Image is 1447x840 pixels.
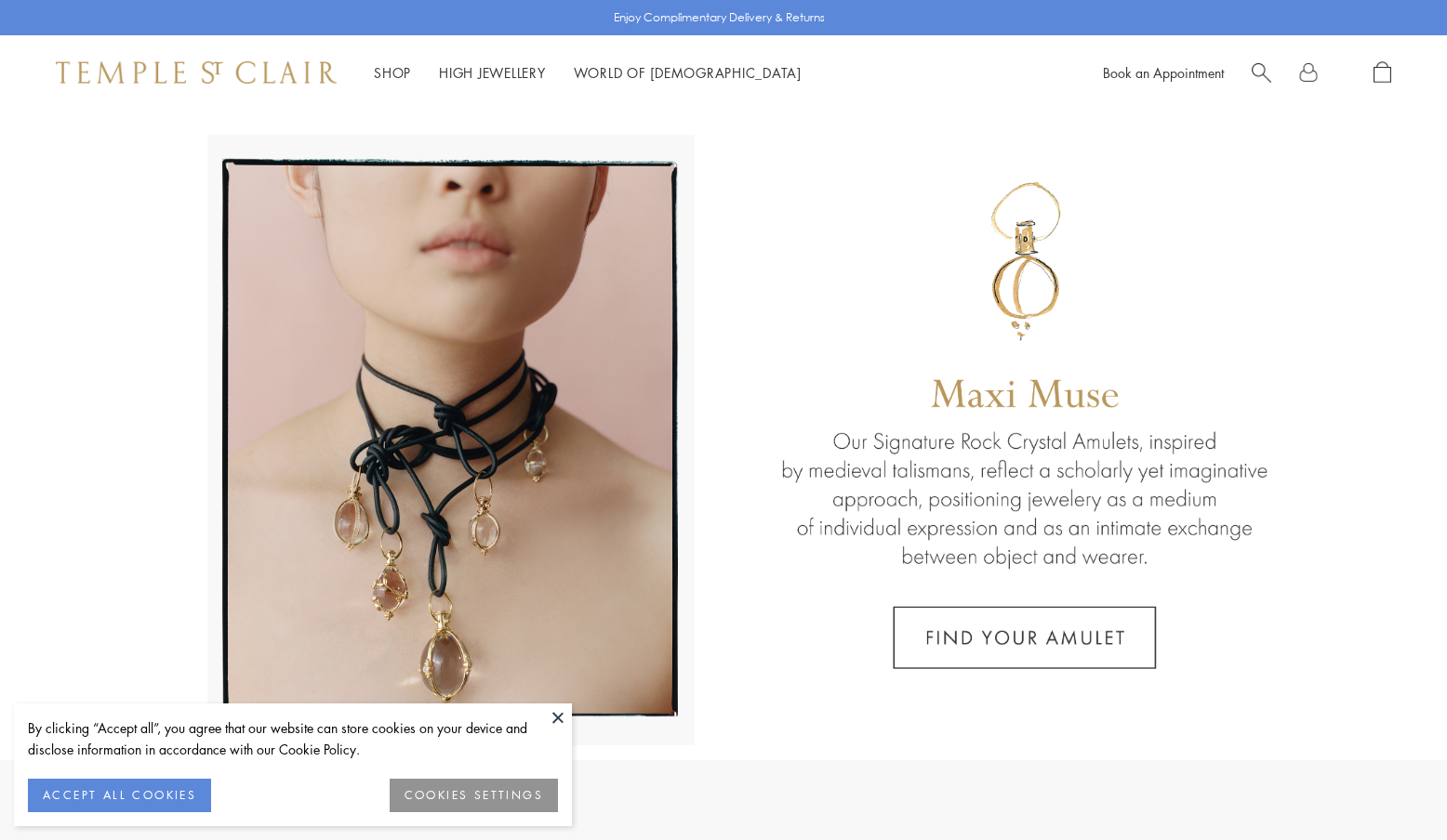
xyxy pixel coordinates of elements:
nav: Main navigation [374,61,802,85]
a: Search [1252,61,1271,85]
a: World of [DEMOGRAPHIC_DATA]World of [DEMOGRAPHIC_DATA] [574,63,802,82]
button: ACCEPT ALL COOKIES [28,779,211,812]
a: ShopShop [374,63,411,82]
a: High JewelleryHigh Jewellery [439,63,546,82]
p: Enjoy Complimentary Delivery & Returns [614,8,825,27]
a: Book an Appointment [1103,63,1224,82]
a: Open Shopping Bag [1374,61,1391,85]
button: COOKIES SETTINGS [390,779,558,812]
div: By clicking “Accept all”, you agree that our website can store cookies on your device and disclos... [28,717,558,760]
img: Temple St. Clair [56,61,337,84]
